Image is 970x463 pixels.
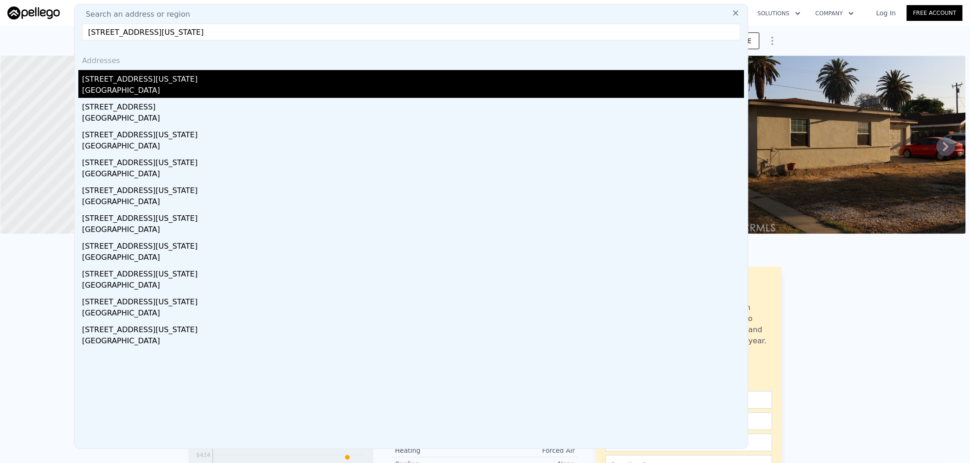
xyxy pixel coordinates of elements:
div: [GEOGRAPHIC_DATA] [82,224,744,237]
span: Search an address or region [78,9,190,20]
tspan: $434 [196,452,211,458]
div: [STREET_ADDRESS][US_STATE] [82,70,744,85]
button: Solutions [750,5,808,22]
div: [STREET_ADDRESS][US_STATE] [82,321,744,335]
img: Pellego [7,6,60,19]
div: Heating [395,446,485,455]
div: [STREET_ADDRESS][US_STATE] [82,209,744,224]
button: Company [808,5,862,22]
div: [STREET_ADDRESS][US_STATE] [82,237,744,252]
a: Log In [865,8,907,18]
div: [GEOGRAPHIC_DATA] [82,85,744,98]
div: [GEOGRAPHIC_DATA] [82,168,744,181]
img: Sale: 166679804 Parcel: 15762410 [699,56,966,234]
div: [GEOGRAPHIC_DATA] [82,113,744,126]
div: [STREET_ADDRESS][US_STATE] [82,265,744,280]
button: Show Options [763,32,782,50]
div: [STREET_ADDRESS][US_STATE] [82,181,744,196]
div: Addresses [78,48,744,70]
div: [GEOGRAPHIC_DATA] [82,196,744,209]
div: [GEOGRAPHIC_DATA] [82,308,744,321]
a: Free Account [907,5,963,21]
div: [GEOGRAPHIC_DATA] [82,141,744,154]
input: Enter an address, city, region, neighborhood or zip code [82,24,740,40]
div: [GEOGRAPHIC_DATA] [82,280,744,293]
div: [GEOGRAPHIC_DATA] [82,335,744,348]
div: Forced Air [485,446,575,455]
div: [STREET_ADDRESS][US_STATE] [82,126,744,141]
div: [STREET_ADDRESS][US_STATE] [82,154,744,168]
div: [GEOGRAPHIC_DATA] [82,252,744,265]
div: [STREET_ADDRESS] [82,98,744,113]
div: [STREET_ADDRESS][US_STATE] [82,293,744,308]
